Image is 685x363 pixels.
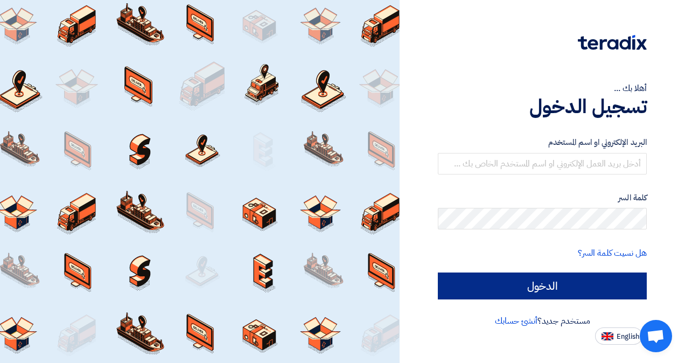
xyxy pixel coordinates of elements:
a: هل نسيت كلمة السر؟ [578,247,647,260]
label: كلمة السر [438,192,647,204]
h1: تسجيل الدخول [438,95,647,118]
img: en-US.png [602,332,613,340]
button: English [595,327,642,345]
label: البريد الإلكتروني او اسم المستخدم [438,136,647,149]
span: English [617,333,639,340]
a: Open chat [640,320,672,352]
img: Teradix logo [578,35,647,50]
a: أنشئ حسابك [495,315,537,327]
div: أهلا بك ... [438,82,647,95]
input: أدخل بريد العمل الإلكتروني او اسم المستخدم الخاص بك ... [438,153,647,174]
input: الدخول [438,273,647,299]
div: مستخدم جديد؟ [438,315,647,327]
